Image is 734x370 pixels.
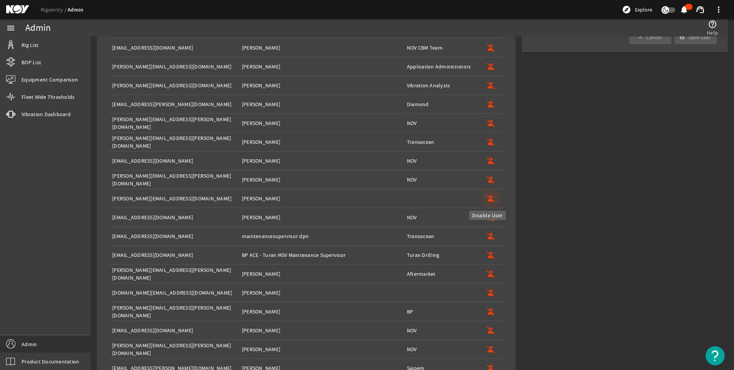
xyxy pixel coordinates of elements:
[68,6,83,13] a: Admin
[407,327,476,334] div: NOV
[21,76,78,83] span: Equipment Comparison
[486,156,496,165] mat-icon: person_off
[112,327,236,334] div: [EMAIL_ADDRESS][DOMAIN_NAME]
[407,119,476,127] div: NOV
[486,194,496,203] mat-icon: person_off
[486,175,496,184] mat-icon: person_off
[242,251,401,259] div: BP ACE - Turan MSV Maintenance Supervisor
[407,176,476,183] div: NOV
[407,345,476,353] div: NOV
[6,110,15,119] mat-icon: vibration
[486,307,496,316] mat-icon: person_off
[242,327,401,334] div: [PERSON_NAME]
[112,82,236,89] div: [PERSON_NAME][EMAIL_ADDRESS][DOMAIN_NAME]
[112,115,236,131] div: [PERSON_NAME][EMAIL_ADDRESS][PERSON_NAME][DOMAIN_NAME]
[242,138,401,146] div: [PERSON_NAME]
[486,326,496,335] mat-icon: person_off
[21,340,37,348] span: Admin
[407,270,476,278] div: Aftermarket
[21,41,38,49] span: Rig List
[242,195,401,202] div: [PERSON_NAME]
[21,58,41,66] span: BOP List
[112,172,236,187] div: [PERSON_NAME][EMAIL_ADDRESS][PERSON_NAME][DOMAIN_NAME]
[407,213,476,221] div: NOV
[242,44,401,52] div: [PERSON_NAME]
[41,6,68,13] a: Rigsentry
[21,93,74,101] span: Fleet Wide Thresholds
[635,6,652,13] span: Explore
[242,232,401,240] div: maintenancesupervisor dpn
[112,213,236,221] div: [EMAIL_ADDRESS][DOMAIN_NAME]
[709,0,728,19] button: more_vert
[679,5,689,14] mat-icon: notifications
[112,232,236,240] div: [EMAIL_ADDRESS][DOMAIN_NAME]
[112,157,236,165] div: [EMAIL_ADDRESS][DOMAIN_NAME]
[407,82,476,89] div: Vibration Analysts
[112,195,236,202] div: [PERSON_NAME][EMAIL_ADDRESS][DOMAIN_NAME]
[112,63,236,70] div: [PERSON_NAME][EMAIL_ADDRESS][DOMAIN_NAME]
[407,157,476,165] div: NOV
[619,3,655,16] button: Explore
[696,5,705,14] mat-icon: support_agent
[112,289,236,297] div: [DOMAIN_NAME][EMAIL_ADDRESS][DOMAIN_NAME]
[242,100,401,108] div: [PERSON_NAME]
[112,266,236,282] div: [PERSON_NAME][EMAIL_ADDRESS][PERSON_NAME][DOMAIN_NAME]
[622,5,631,14] mat-icon: explore
[407,63,476,70] div: Application Administrators
[242,63,401,70] div: [PERSON_NAME]
[708,20,717,29] mat-icon: help_outline
[486,269,496,278] mat-icon: person_off
[242,289,401,297] div: [PERSON_NAME]
[21,110,71,118] span: Vibration Dashboard
[407,232,476,240] div: Transocean
[112,304,236,319] div: [PERSON_NAME][EMAIL_ADDRESS][PERSON_NAME][DOMAIN_NAME]
[25,24,51,32] div: Admin
[407,138,476,146] div: Transocean
[486,62,496,71] mat-icon: person_off
[706,346,725,365] button: Open Resource Center
[486,288,496,297] mat-icon: person_off
[486,100,496,109] mat-icon: person_off
[112,342,236,357] div: [PERSON_NAME][EMAIL_ADDRESS][PERSON_NAME][DOMAIN_NAME]
[242,176,401,183] div: [PERSON_NAME]
[486,345,496,354] mat-icon: person_off
[242,270,401,278] div: [PERSON_NAME]
[112,251,236,259] div: [EMAIL_ADDRESS][DOMAIN_NAME]
[407,100,476,108] div: Diamond
[112,100,236,108] div: [EMAIL_ADDRESS][PERSON_NAME][DOMAIN_NAME]
[112,134,236,150] div: [PERSON_NAME][EMAIL_ADDRESS][PERSON_NAME][DOMAIN_NAME]
[112,44,236,52] div: [EMAIL_ADDRESS][DOMAIN_NAME]
[486,213,496,222] mat-icon: person_off
[242,308,401,315] div: [PERSON_NAME]
[407,44,476,52] div: NOV CBM Team
[407,251,476,259] div: Turan Drilling
[242,345,401,353] div: [PERSON_NAME]
[242,119,401,127] div: [PERSON_NAME]
[407,308,476,315] div: BP
[6,23,15,33] mat-icon: menu
[21,358,79,365] span: Product Documentation
[242,213,401,221] div: [PERSON_NAME]
[486,250,496,260] mat-icon: person_off
[486,137,496,147] mat-icon: person_off
[486,118,496,128] mat-icon: person_off
[707,29,718,37] span: Help
[486,81,496,90] mat-icon: person_off
[486,232,496,241] mat-icon: person_off
[486,43,496,52] mat-icon: person_off
[242,82,401,89] div: [PERSON_NAME]
[242,157,401,165] div: [PERSON_NAME]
